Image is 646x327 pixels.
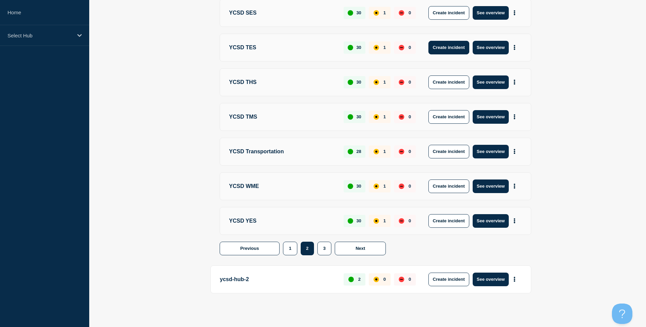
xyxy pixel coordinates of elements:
button: More actions [510,110,519,123]
div: up [348,184,353,189]
button: Next [335,242,386,255]
p: 28 [356,149,361,154]
p: 1 [383,80,386,85]
button: See overview [473,41,509,54]
div: down [399,80,404,85]
button: Create incident [428,145,469,158]
button: Create incident [428,41,469,54]
div: affected [374,45,379,50]
iframe: Help Scout Beacon - Open [612,304,632,324]
button: 1 [283,242,297,255]
button: Create incident [428,75,469,89]
div: up [348,114,353,120]
p: 0 [383,277,386,282]
button: 2 [301,242,314,255]
button: More actions [510,41,519,54]
p: ycsd-hub-2 [220,273,336,286]
div: up [348,10,353,16]
p: YCSD Transportation [229,145,336,158]
div: affected [374,10,379,16]
button: Create incident [428,273,469,286]
div: up [348,45,353,50]
p: 1 [383,149,386,154]
div: down [399,277,404,282]
button: More actions [510,214,519,227]
p: 1 [383,218,386,223]
p: 0 [409,277,411,282]
button: Create incident [428,179,469,193]
button: See overview [473,75,509,89]
p: YCSD WME [229,179,336,193]
div: affected [374,184,379,189]
p: YCSD SES [229,6,336,20]
p: 0 [409,218,411,223]
p: 1 [383,184,386,189]
p: YCSD THS [229,75,336,89]
p: 0 [409,80,411,85]
button: See overview [473,179,509,193]
p: 30 [356,114,361,119]
div: affected [374,277,379,282]
p: YCSD TES [229,41,336,54]
button: Create incident [428,214,469,228]
p: 30 [356,80,361,85]
div: up [348,149,353,154]
div: down [399,45,404,50]
div: up [348,80,353,85]
button: Create incident [428,110,469,124]
button: Previous [220,242,280,255]
p: 30 [356,45,361,50]
button: See overview [473,273,509,286]
p: 30 [356,10,361,15]
div: up [348,218,353,224]
p: 0 [409,149,411,154]
p: Select Hub [7,33,73,38]
button: More actions [510,6,519,19]
p: YCSD YES [229,214,336,228]
div: affected [374,80,379,85]
div: down [399,149,404,154]
div: up [348,277,354,282]
p: 0 [409,184,411,189]
button: More actions [510,273,519,286]
div: down [399,184,404,189]
p: 0 [409,45,411,50]
span: Previous [240,246,259,251]
p: YCSD TMS [229,110,336,124]
button: See overview [473,145,509,158]
div: affected [374,114,379,120]
p: 2 [358,277,361,282]
button: 3 [317,242,331,255]
div: affected [374,218,379,224]
button: More actions [510,76,519,88]
p: 0 [409,114,411,119]
button: See overview [473,110,509,124]
button: More actions [510,180,519,192]
span: Next [356,246,365,251]
p: 0 [409,10,411,15]
button: Create incident [428,6,469,20]
p: 30 [356,218,361,223]
p: 1 [383,114,386,119]
p: 30 [356,184,361,189]
div: affected [374,149,379,154]
div: down [399,10,404,16]
div: down [399,114,404,120]
div: down [399,218,404,224]
button: See overview [473,214,509,228]
button: See overview [473,6,509,20]
p: 1 [383,10,386,15]
p: 1 [383,45,386,50]
button: More actions [510,145,519,158]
